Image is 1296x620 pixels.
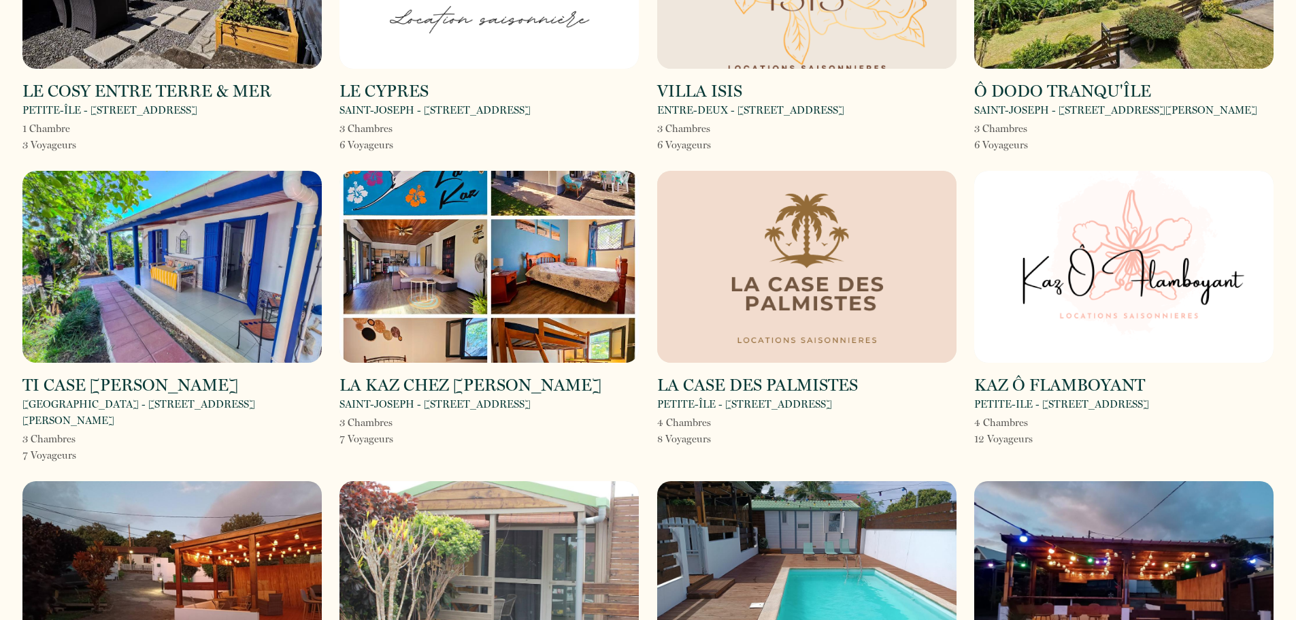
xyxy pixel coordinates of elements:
[22,431,76,447] p: 3 Chambre
[22,377,238,393] h2: TI CASE [PERSON_NAME]
[22,396,322,429] p: [GEOGRAPHIC_DATA] - [STREET_ADDRESS][PERSON_NAME]
[72,139,76,151] span: s
[22,83,271,99] h2: LE COSY ENTRE TERRE & MER
[707,417,711,429] span: s
[388,123,393,135] span: s
[339,396,531,412] p: SAINT-JOSEPH - [STREET_ADDRESS]
[339,102,531,118] p: SAINT-JOSEPH - [STREET_ADDRESS]
[657,396,832,412] p: PETITE-ÎLE - [STREET_ADDRESS]
[22,171,322,363] img: rental-image
[339,431,393,447] p: 7 Voyageur
[707,433,711,445] span: s
[974,396,1149,412] p: PETITE-ILE - [STREET_ADDRESS]
[657,414,711,431] p: 4 Chambre
[657,171,957,363] img: rental-image
[71,433,76,445] span: s
[339,83,429,99] h2: LE CYPRES
[339,171,639,363] img: rental-image
[657,83,742,99] h2: VILLA ISIS
[657,102,844,118] p: ENTRE-DEUX - [STREET_ADDRESS]
[974,120,1028,137] p: 3 Chambre
[388,417,393,429] span: s
[974,102,1257,118] p: SAINT-JOSEPH - [STREET_ADDRESS][PERSON_NAME]
[339,120,393,137] p: 3 Chambre
[1024,417,1028,429] span: s
[1024,139,1028,151] span: s
[22,447,76,463] p: 7 Voyageur
[339,377,601,393] h2: LA KAZ CHEZ [PERSON_NAME]
[707,139,711,151] span: s
[339,137,393,153] p: 6 Voyageur
[974,414,1033,431] p: 4 Chambre
[339,414,393,431] p: 3 Chambre
[974,377,1145,393] h2: KAZ Ô FLAMBOYANT
[974,171,1274,363] img: rental-image
[706,123,710,135] span: s
[389,139,393,151] span: s
[1023,123,1027,135] span: s
[974,431,1033,447] p: 12 Voyageur
[72,449,76,461] span: s
[1029,433,1033,445] span: s
[657,120,711,137] p: 3 Chambre
[657,137,711,153] p: 6 Voyageur
[389,433,393,445] span: s
[22,102,197,118] p: PETITE-ÎLE - [STREET_ADDRESS]
[974,137,1028,153] p: 6 Voyageur
[657,431,711,447] p: 8 Voyageur
[974,83,1151,99] h2: Ô DODO TRANQU'ÎLE
[657,377,858,393] h2: LA CASE DES PALMISTES
[22,120,76,137] p: 1 Chambre
[22,137,76,153] p: 3 Voyageur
